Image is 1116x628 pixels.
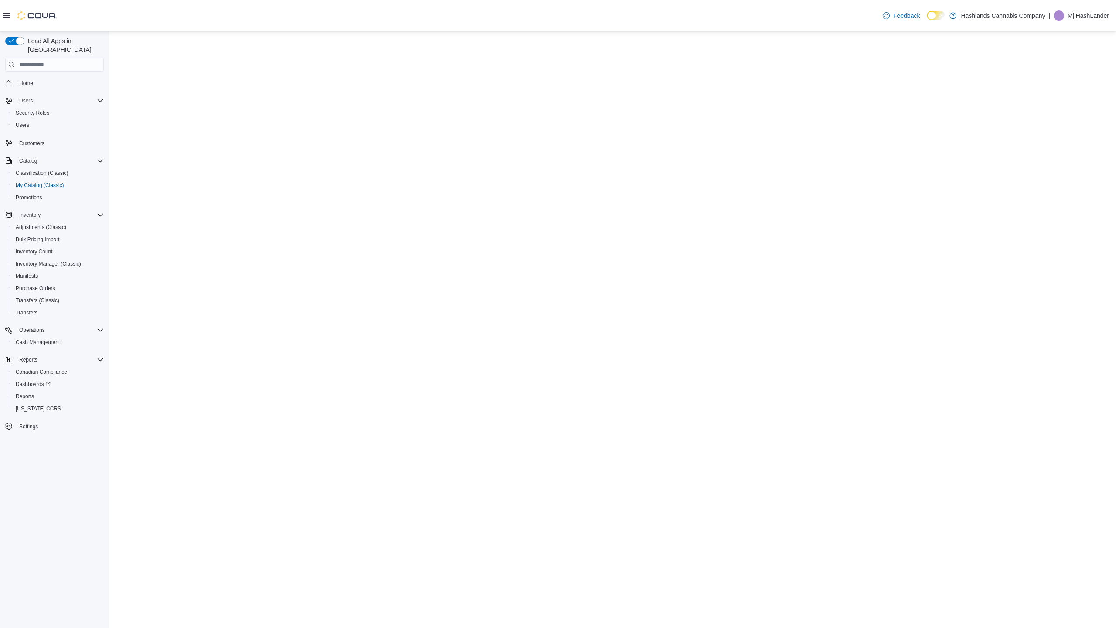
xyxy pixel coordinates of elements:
span: Customers [19,140,44,147]
span: Catalog [19,157,37,164]
a: Transfers [12,307,41,318]
button: Purchase Orders [9,282,107,294]
button: Home [2,77,107,89]
span: Bulk Pricing Import [12,234,104,245]
a: Security Roles [12,108,53,118]
a: Cash Management [12,337,63,348]
button: My Catalog (Classic) [9,179,107,191]
button: Users [2,95,107,107]
button: Inventory [2,209,107,221]
nav: Complex example [5,73,104,455]
span: Dashboards [16,381,51,388]
a: Manifests [12,271,41,281]
span: Operations [19,327,45,334]
a: Inventory Count [12,246,56,257]
a: Dashboards [9,378,107,390]
span: Canadian Compliance [12,367,104,377]
span: Purchase Orders [16,285,55,292]
span: Transfers [16,309,37,316]
a: Inventory Manager (Classic) [12,259,85,269]
span: Transfers (Classic) [12,295,104,306]
a: Users [12,120,33,130]
a: Bulk Pricing Import [12,234,63,245]
button: Reports [2,354,107,366]
button: Transfers [9,307,107,319]
span: My Catalog (Classic) [12,180,104,191]
span: Users [19,97,33,104]
span: Classification (Classic) [16,170,68,177]
button: Classification (Classic) [9,167,107,179]
span: Inventory [19,212,41,218]
span: Adjustments (Classic) [12,222,104,232]
a: [US_STATE] CCRS [12,403,65,414]
span: Bulk Pricing Import [16,236,60,243]
input: Dark Mode [927,11,945,20]
button: Reports [16,355,41,365]
span: Settings [19,423,38,430]
span: Adjustments (Classic) [16,224,66,231]
button: Inventory Manager (Classic) [9,258,107,270]
span: Manifests [16,273,38,280]
span: Inventory Manager (Classic) [16,260,81,267]
span: Load All Apps in [GEOGRAPHIC_DATA] [24,37,104,54]
button: Transfers (Classic) [9,294,107,307]
span: Promotions [12,192,104,203]
button: Cash Management [9,336,107,348]
button: Inventory Count [9,246,107,258]
span: Reports [19,356,37,363]
a: Dashboards [12,379,54,389]
span: Security Roles [16,109,49,116]
span: Cash Management [12,337,104,348]
a: Transfers (Classic) [12,295,63,306]
a: Adjustments (Classic) [12,222,70,232]
div: Mj HashLander [1054,10,1064,21]
img: Cova [17,11,57,20]
span: Cash Management [16,339,60,346]
button: Manifests [9,270,107,282]
span: Reports [16,393,34,400]
button: Security Roles [9,107,107,119]
span: Inventory Count [16,248,53,255]
a: Home [16,78,37,89]
span: Security Roles [12,108,104,118]
button: Users [16,96,36,106]
span: Reports [12,391,104,402]
span: Catalog [16,156,104,166]
span: Operations [16,325,104,335]
span: Dashboards [12,379,104,389]
span: Manifests [12,271,104,281]
span: Users [12,120,104,130]
span: Users [16,122,29,129]
button: Catalog [16,156,41,166]
span: Promotions [16,194,42,201]
span: Inventory Manager (Classic) [12,259,104,269]
span: Users [16,96,104,106]
span: Feedback [893,11,920,20]
a: Purchase Orders [12,283,59,294]
span: Classification (Classic) [12,168,104,178]
button: Catalog [2,155,107,167]
p: Hashlands Cannabis Company [961,10,1045,21]
button: Operations [2,324,107,336]
span: My Catalog (Classic) [16,182,64,189]
span: Reports [16,355,104,365]
button: Reports [9,390,107,403]
a: My Catalog (Classic) [12,180,68,191]
span: Home [19,80,33,87]
span: Washington CCRS [12,403,104,414]
button: Adjustments (Classic) [9,221,107,233]
span: Customers [16,137,104,148]
button: Operations [16,325,48,335]
a: Customers [16,138,48,149]
span: Inventory Count [12,246,104,257]
a: Canadian Compliance [12,367,71,377]
button: Customers [2,137,107,149]
a: Promotions [12,192,46,203]
span: [US_STATE] CCRS [16,405,61,412]
button: [US_STATE] CCRS [9,403,107,415]
button: Users [9,119,107,131]
span: Transfers (Classic) [16,297,59,304]
button: Inventory [16,210,44,220]
span: Inventory [16,210,104,220]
